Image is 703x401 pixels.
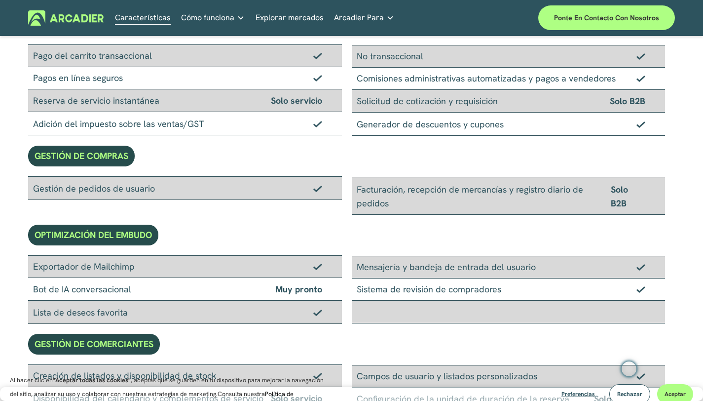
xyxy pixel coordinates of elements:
[636,264,645,271] img: Marca de verificación
[275,283,322,295] font: Muy pronto
[35,150,128,161] font: GESTIÓN DE COMPRAS
[181,10,245,26] a: menú desplegable de carpetas
[313,52,322,59] img: Marca de verificación
[617,390,642,399] font: Rechazar
[33,369,217,381] font: Creación de listados y disponibilidad de stock
[28,10,104,26] img: Arcadier
[33,260,135,272] font: Exportador de Mailchimp
[33,283,131,295] font: Bot de IA conversacional
[313,120,322,127] img: Marca de verificación
[357,118,504,130] font: Generador de descuentos y cupones
[313,75,322,81] img: Marca de verificación
[256,10,324,26] a: Explorar mercados
[313,185,322,192] img: Marca de verificación
[654,354,703,401] iframe: Chat Widget
[357,95,498,107] font: Solicitud de cotización y requisición
[35,229,152,241] font: OPTIMIZACIÓN DEL EMBUDO
[357,261,536,273] font: Mensajería y bandeja de entrada del usuario
[636,53,645,60] img: Marca de verificación
[610,95,645,107] font: Solo B2B
[636,373,645,380] img: Marca de verificación
[10,375,324,398] font: , aceptas que se guarden en tu dispositivo para mejorar la navegación del sitio, analizar su uso ...
[256,12,324,23] font: Explorar mercados
[554,13,659,22] font: Ponte en contacto con nosotros
[53,375,131,384] font: "Aceptar todas las cookies"
[33,182,155,194] font: Gestión de pedidos de usuario
[33,94,159,106] font: Reserva de servicio instantánea
[313,309,322,316] img: Marca de verificación
[357,183,583,209] font: Facturación, recepción de mercancías y registro diario de pedidos
[654,354,703,401] div: Widget de chat
[611,183,628,209] font: Solo B2B
[561,390,595,399] font: Preferencias
[334,10,394,26] a: menú desplegable de carpetas
[181,12,234,23] font: Cómo funciona
[357,72,616,84] font: Comisiones administrativas automatizadas y pagos a vendedores
[33,72,123,83] font: Pagos en línea seguros
[357,50,423,62] font: No transaccional
[334,12,384,23] font: Arcadier Para
[636,75,645,82] img: Marca de verificación
[115,10,171,26] a: Características
[271,94,322,106] font: Solo servicio
[10,375,53,384] font: Al hacer clic en
[33,306,128,318] font: Lista de deseos favorita
[33,49,152,61] font: Pago del carrito transaccional
[33,118,204,129] font: Adición del impuesto sobre las ventas/GST
[636,286,645,293] img: Marca de verificación
[636,121,645,128] img: Marca de verificación
[313,263,322,270] img: Marca de verificación
[357,283,501,295] font: Sistema de revisión de compradores
[35,338,153,350] font: GESTIÓN DE COMERCIANTES
[115,12,171,23] font: Características
[218,390,265,399] font: Consulta nuestra
[538,5,675,30] a: Ponte en contacto con nosotros
[357,370,537,382] font: Campos de usuario y listados personalizados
